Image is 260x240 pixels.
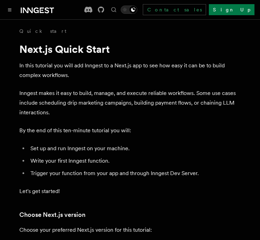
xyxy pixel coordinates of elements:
[6,6,14,14] button: Toggle navigation
[19,126,241,135] p: By the end of this ten-minute tutorial you will:
[28,169,241,178] li: Trigger your function from your app and through Inngest Dev Server.
[19,186,241,196] p: Let's get started!
[19,61,241,80] p: In this tutorial you will add Inngest to a Next.js app to see how easy it can be to build complex...
[28,144,241,153] li: Set up and run Inngest on your machine.
[28,156,241,166] li: Write your first Inngest function.
[110,6,118,14] button: Find something...
[19,28,66,35] a: Quick start
[209,4,254,15] a: Sign Up
[143,4,206,15] a: Contact sales
[121,6,137,14] button: Toggle dark mode
[19,43,241,55] h1: Next.js Quick Start
[19,88,241,117] p: Inngest makes it easy to build, manage, and execute reliable workflows. Some use cases include sc...
[19,210,85,220] a: Choose Next.js version
[19,225,241,235] p: Choose your preferred Next.js version for this tutorial:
